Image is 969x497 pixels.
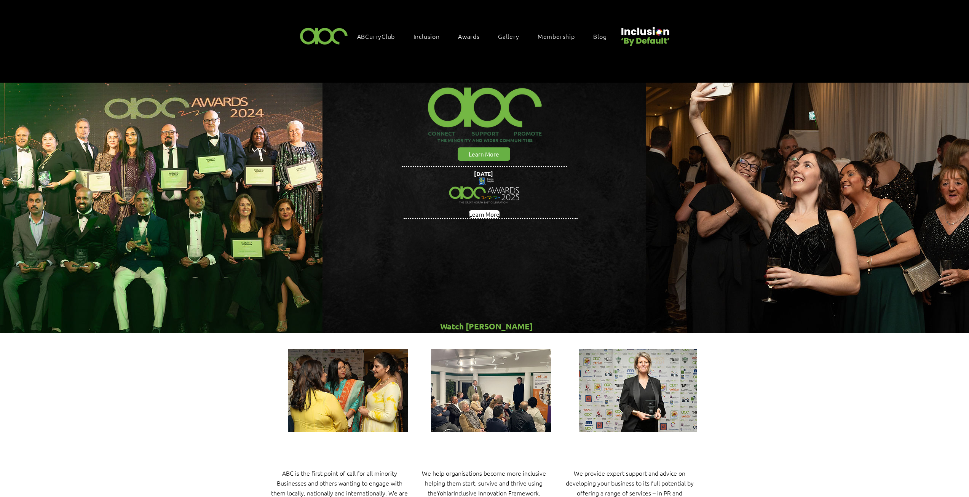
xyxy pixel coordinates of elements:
div: Inclusion [410,28,451,44]
a: Membership [534,28,586,44]
span: ABCurryClub [357,32,395,40]
a: Yohlar [437,489,453,497]
img: ABC-Logo-Blank-Background-01-01-2.png [298,24,350,47]
span: We help organisations become more inclusive helping them start, survive and thrive using the Incl... [422,469,546,497]
img: ABC-Logo-Blank-Background-01-01-2_edited.png [424,78,546,129]
nav: Site [353,28,618,44]
a: ABCurryClub [353,28,407,44]
div: Your Video Title Video Player [421,222,543,353]
img: ABCAwards2024-00042-Enhanced-NR.jpg [579,349,697,432]
span: Blog [593,32,607,40]
a: Blog [589,28,618,44]
div: Awards [454,28,491,44]
img: IMG-20230119-WA0022.jpg [431,349,551,432]
img: ABCAwards2024-09595.jpg [288,349,408,432]
img: Northern Insights Double Pager Apr 2025.png [445,169,524,213]
span: Inclusion [413,32,440,40]
img: Untitled design (22).png [618,21,671,47]
span: Gallery [498,32,519,40]
span: Watch [PERSON_NAME] [440,321,533,331]
span: Learn More [469,150,499,158]
img: abc background hero black.png [322,83,646,347]
span: Membership [538,32,575,40]
span: THE MINORITY AND WIDER COMMUNITIES [437,137,533,143]
a: Gallery [494,28,531,44]
span: CONNECT SUPPORT PROMOTE [428,129,542,137]
span: [DATE] [474,170,493,177]
a: Learn More [458,147,510,161]
a: Learn More [469,210,500,218]
span: Awards [458,32,480,40]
